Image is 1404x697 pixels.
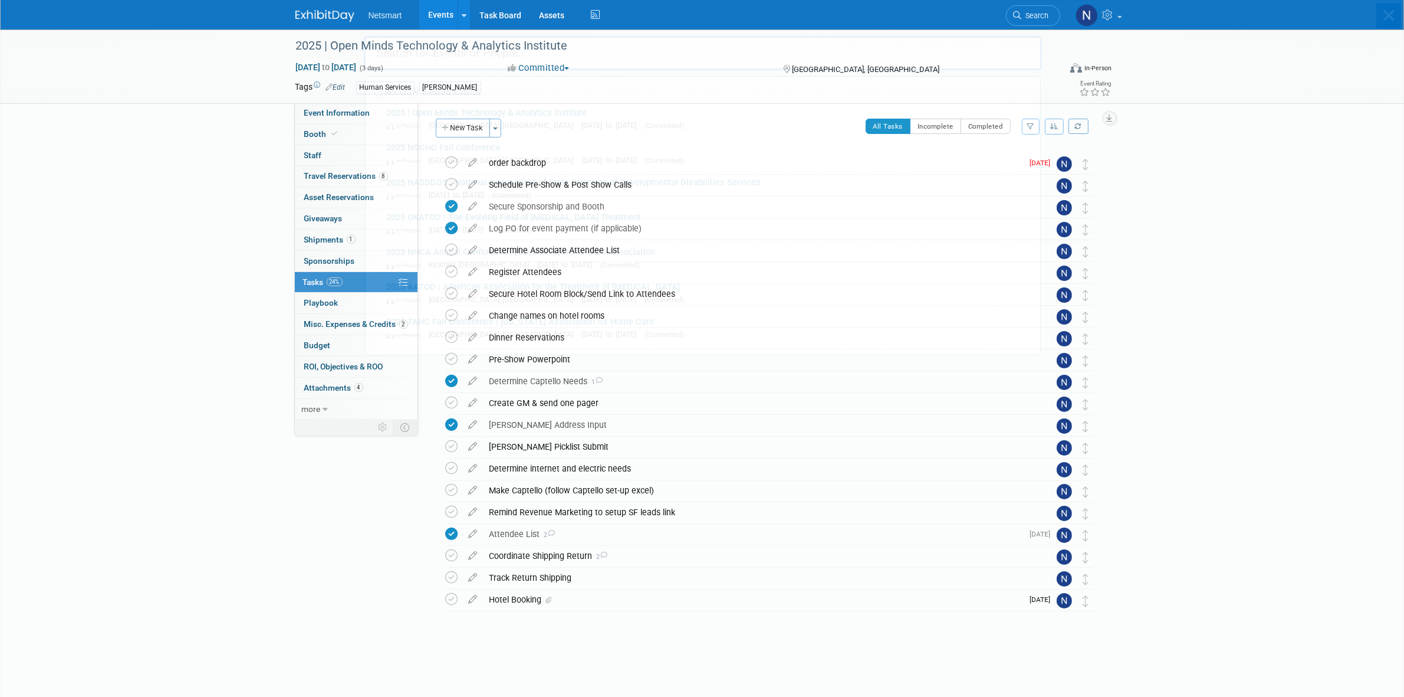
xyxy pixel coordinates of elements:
span: (Committed) [645,330,684,339]
input: Search for Events or People... [364,36,1042,70]
span: (Committed) [492,191,531,199]
span: [DATE] to [DATE] [429,191,489,199]
a: 2025 TAHC Fall Conference | [US_STATE] Association for Home Care In-Person [GEOGRAPHIC_DATA], [GE... [380,311,1034,345]
span: [GEOGRAPHIC_DATA], [GEOGRAPHIC_DATA] [429,295,579,304]
span: [DATE] to [DATE] [429,225,489,234]
a: 2025 AATOD | American Association for the Treatment of [MEDICAL_DATA] In-Person [GEOGRAPHIC_DATA]... [380,276,1034,310]
span: [DATE] to [DATE] [581,121,642,130]
span: [DATE] to [DATE] [537,260,598,269]
a: 2025 NHCA Annual Conference | [US_STATE] Home Care Association In-Person Kearney, [GEOGRAPHIC_DAT... [380,241,1034,276]
a: 2025 NCCHC Fall Conference In-Person [GEOGRAPHIC_DATA], [GEOGRAPHIC_DATA] [DATE] to [DATE] (Commi... [380,137,1034,171]
span: [GEOGRAPHIC_DATA], [GEOGRAPHIC_DATA] [429,156,579,165]
span: In-Person [386,296,426,304]
div: Recently Viewed Events: [371,77,1034,102]
span: [DATE] to [DATE] [581,295,642,304]
a: 2025 NASDDDS | National Association of State Directors of Developmental Disabilities Services In-... [380,172,1034,206]
span: [GEOGRAPHIC_DATA], [GEOGRAPHIC_DATA] [429,121,579,130]
span: [GEOGRAPHIC_DATA], [GEOGRAPHIC_DATA] [429,330,579,339]
span: Kearney, [GEOGRAPHIC_DATA] [429,260,535,269]
span: [DATE] to [DATE] [581,156,642,165]
span: (Committed) [600,261,640,269]
a: 2025 | Open Minds Technology & Analytics Institute In-Person [GEOGRAPHIC_DATA], [GEOGRAPHIC_DATA]... [380,102,1034,136]
span: In-Person [386,157,426,165]
span: In-Person [386,331,426,339]
span: (Committed) [645,122,684,130]
a: 2025 OKATOD | The Evolving Field of [MEDICAL_DATA] Treatment In-Person [DATE] to [DATE] (Committed) [380,207,1034,241]
span: In-Person [386,227,426,234]
span: In-Person [386,192,426,199]
span: In-Person [386,261,426,269]
span: (Committed) [645,156,684,165]
span: (Committed) [492,226,531,234]
span: [DATE] to [DATE] [581,330,642,339]
span: In-Person [386,122,426,130]
span: (Committed) [645,296,684,304]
